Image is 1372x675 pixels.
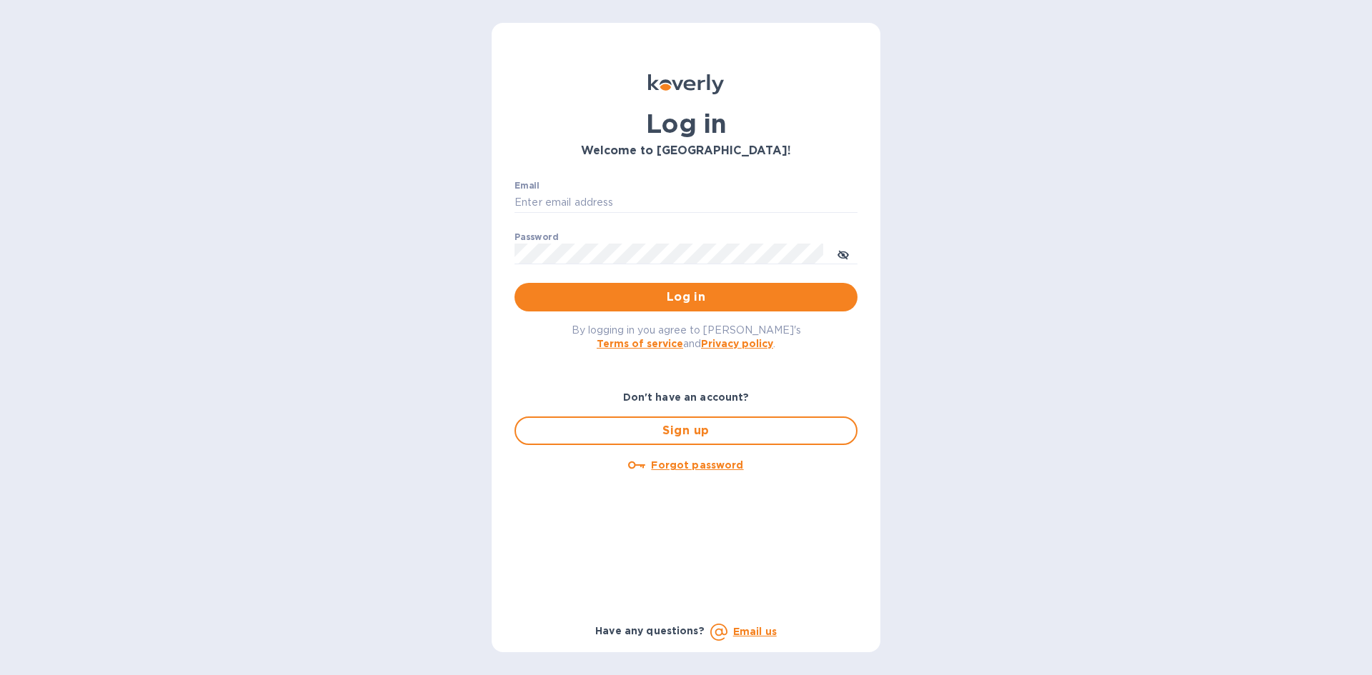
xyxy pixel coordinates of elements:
[514,233,558,241] label: Password
[733,626,777,637] a: Email us
[597,338,683,349] a: Terms of service
[701,338,773,349] a: Privacy policy
[623,391,750,403] b: Don't have an account?
[514,416,857,445] button: Sign up
[595,625,705,636] b: Have any questions?
[651,459,743,471] u: Forgot password
[829,239,857,268] button: toggle password visibility
[514,181,540,190] label: Email
[514,109,857,139] h1: Log in
[526,289,846,306] span: Log in
[648,74,724,94] img: Koverly
[514,144,857,158] h3: Welcome to [GEOGRAPHIC_DATA]!
[514,192,857,214] input: Enter email address
[514,283,857,311] button: Log in
[572,324,801,349] span: By logging in you agree to [PERSON_NAME]'s and .
[527,422,845,439] span: Sign up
